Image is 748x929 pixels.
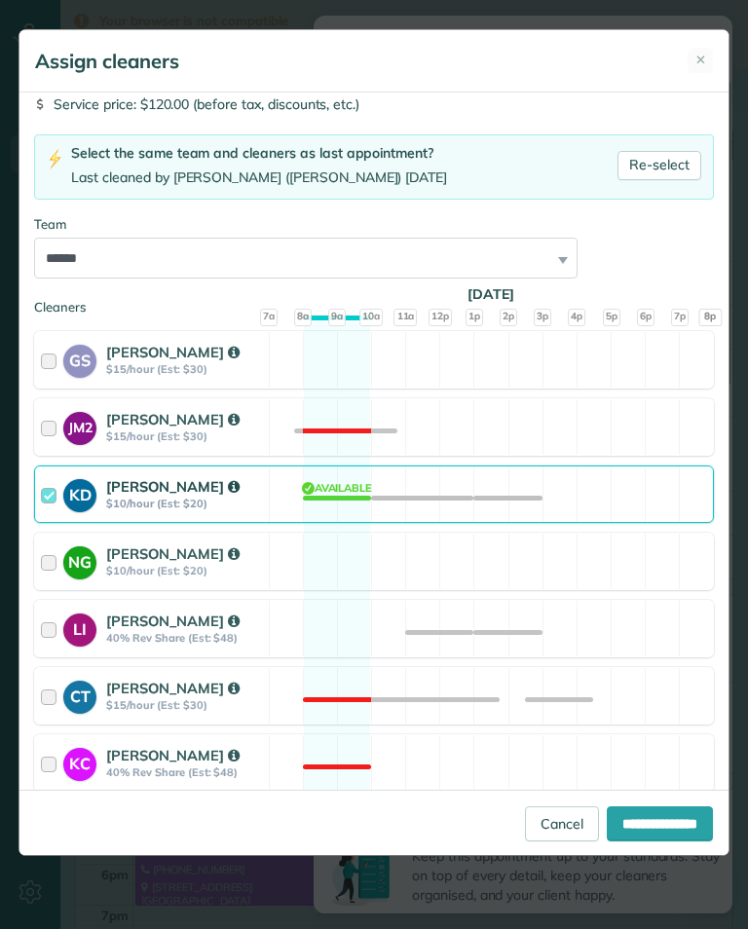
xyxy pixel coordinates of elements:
[63,345,96,372] strong: GS
[106,698,263,712] strong: $15/hour (Est: $30)
[63,546,96,574] strong: NG
[34,298,714,304] div: Cleaners
[34,94,714,114] div: Service price: $120.00 (before tax, discounts, etc.)
[525,806,599,841] a: Cancel
[106,410,239,428] strong: [PERSON_NAME]
[71,143,447,164] div: Select the same team and cleaners as last appointment?
[695,51,706,69] span: ✕
[34,215,714,234] div: Team
[106,544,239,563] strong: [PERSON_NAME]
[35,48,179,75] h5: Assign cleaners
[63,613,96,641] strong: LI
[106,564,263,577] strong: $10/hour (Est: $20)
[106,497,263,510] strong: $10/hour (Est: $20)
[106,362,263,376] strong: $15/hour (Est: $30)
[63,681,96,708] strong: CT
[106,429,263,443] strong: $15/hour (Est: $30)
[106,612,239,630] strong: [PERSON_NAME]
[47,149,63,169] img: lightning-bolt-icon-94e5364df696ac2de96d3a42b8a9ff6ba979493684c50e6bbbcda72601fa0d29.png
[617,151,701,180] a: Re-select
[106,765,263,779] strong: 40% Rev Share (Est: $48)
[106,746,239,764] strong: [PERSON_NAME]
[63,412,96,438] strong: JM2
[63,748,96,775] strong: KC
[106,631,263,645] strong: 40% Rev Share (Est: $48)
[106,679,239,697] strong: [PERSON_NAME]
[106,477,239,496] strong: [PERSON_NAME]
[63,479,96,506] strong: KD
[106,343,239,361] strong: [PERSON_NAME]
[71,167,447,188] div: Last cleaned by [PERSON_NAME] ([PERSON_NAME]) [DATE]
